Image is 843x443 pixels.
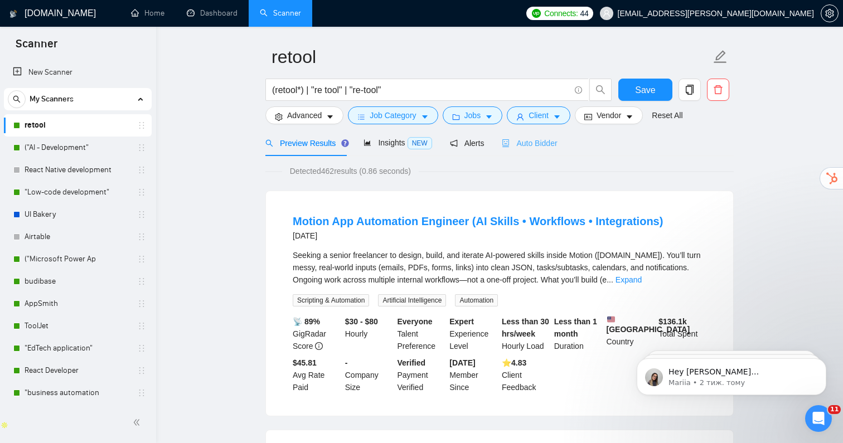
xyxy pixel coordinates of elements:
[137,210,146,219] span: holder
[447,357,500,393] div: Member Since
[590,85,611,95] span: search
[584,113,592,121] span: idcard
[293,229,663,242] div: [DATE]
[450,139,458,147] span: notification
[604,315,657,352] div: Country
[502,358,526,367] b: ⭐️ 4.83
[25,337,130,359] a: "EdTech application"
[260,8,301,18] a: searchScanner
[137,165,146,174] span: holder
[589,79,612,101] button: search
[9,5,17,23] img: logo
[450,139,485,148] span: Alerts
[25,293,130,315] a: AppSmith
[607,315,690,334] b: [GEOGRAPHIC_DATA]
[137,143,146,152] span: holder
[25,315,130,337] a: ToolJet
[275,113,283,121] span: setting
[4,61,152,84] li: New Scanner
[552,315,604,352] div: Duration
[529,109,549,121] span: Client
[449,317,474,326] b: Expert
[315,342,323,350] span: info-circle
[544,7,578,20] span: Connects:
[25,270,130,293] a: budibase
[378,294,446,306] span: Artificial Intelligence
[485,113,493,121] span: caret-down
[293,294,369,306] span: Scripting & Automation
[679,79,701,101] button: copy
[25,137,130,159] a: ("AI - Development"
[398,317,433,326] b: Everyone
[272,83,570,97] input: Search Freelance Jobs...
[13,61,143,84] a: New Scanner
[364,138,432,147] span: Insights
[287,109,322,121] span: Advanced
[708,85,729,95] span: delete
[658,317,687,326] b: $ 136.1k
[618,79,672,101] button: Save
[25,248,130,270] a: ("Microsoft Power Ap
[452,113,460,121] span: folder
[290,315,343,352] div: GigRadar Score
[348,106,438,124] button: barsJob Categorycaret-down
[1,421,8,429] img: Apollo
[575,106,643,124] button: idcardVendorcaret-down
[293,249,706,286] div: Seeking a senior freelancer to design, build, and iterate AI-powered skills inside Motion ([DOMAI...
[500,357,552,393] div: Client Feedback
[805,405,832,432] iframe: Intercom live chat
[679,85,700,95] span: copy
[265,106,343,124] button: settingAdvancedcaret-down
[616,275,642,284] a: Expand
[656,315,709,352] div: Total Spent
[398,358,426,367] b: Verified
[30,88,74,110] span: My Scanners
[137,277,146,286] span: holder
[8,95,25,103] span: search
[137,232,146,241] span: holder
[265,139,273,147] span: search
[626,113,633,121] span: caret-down
[282,165,419,177] span: Detected 462 results (0.86 seconds)
[137,322,146,330] span: holder
[293,358,317,367] b: $45.81
[597,109,621,121] span: Vendor
[137,255,146,264] span: holder
[131,8,164,18] a: homeHome
[345,317,378,326] b: $30 - $80
[707,79,729,101] button: delete
[443,106,503,124] button: folderJobscaret-down
[290,357,343,393] div: Avg Rate Paid
[357,113,365,121] span: bars
[575,86,582,94] span: info-circle
[828,405,841,414] span: 11
[516,113,524,121] span: user
[25,114,130,137] a: retool
[137,366,146,375] span: holder
[821,9,838,18] span: setting
[580,7,589,20] span: 44
[343,357,395,393] div: Company Size
[25,382,130,404] a: "business automation
[25,181,130,203] a: "Low-code development"
[449,358,475,367] b: [DATE]
[137,344,146,353] span: holder
[395,357,448,393] div: Payment Verified
[272,43,711,71] input: Scanner name...
[25,359,130,382] a: React Developer
[554,317,597,338] b: Less than 1 month
[187,8,238,18] a: dashboardDashboard
[464,109,481,121] span: Jobs
[603,9,611,17] span: user
[652,109,682,121] a: Reset All
[137,121,146,130] span: holder
[265,139,346,148] span: Preview Results
[447,315,500,352] div: Experience Level
[293,215,663,227] a: Motion App Automation Engineer (AI Skills • Workflows • Integrations)
[821,9,839,18] a: setting
[7,36,66,59] span: Scanner
[532,9,541,18] img: upwork-logo.png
